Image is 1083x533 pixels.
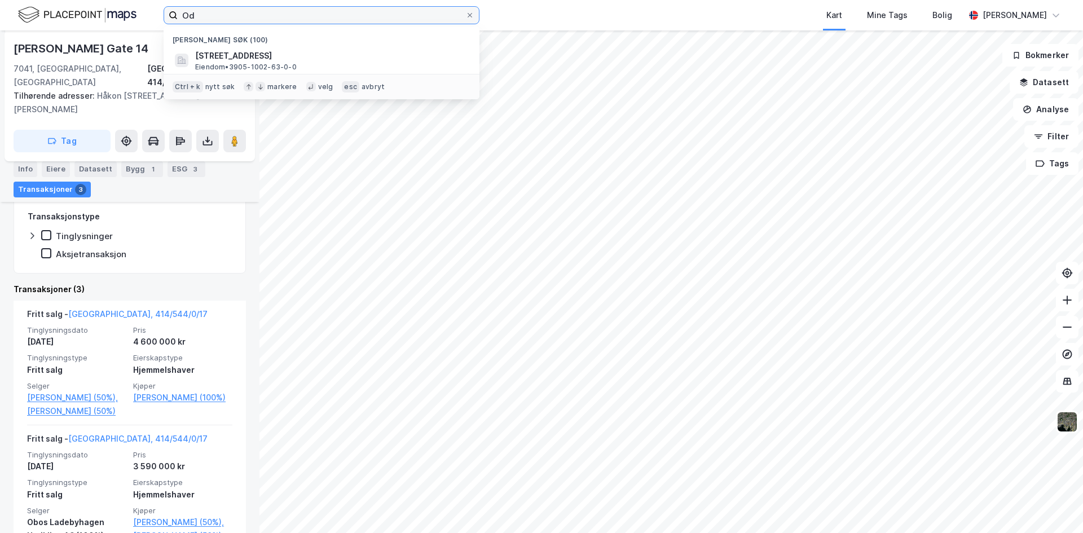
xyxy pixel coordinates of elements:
span: Tinglysningsdato [27,450,126,460]
a: [PERSON_NAME] (50%), [133,516,232,529]
div: 7041, [GEOGRAPHIC_DATA], [GEOGRAPHIC_DATA] [14,62,147,89]
div: [PERSON_NAME] Gate 14 [14,39,151,58]
div: [DATE] [27,335,126,349]
span: Kjøper [133,506,232,516]
span: Pris [133,325,232,335]
span: Kjøper [133,381,232,391]
div: [PERSON_NAME] søk (100) [164,27,479,47]
div: Hjemmelshaver [133,363,232,377]
div: Hjemmelshaver [133,488,232,501]
input: Søk på adresse, matrikkel, gårdeiere, leietakere eller personer [178,7,465,24]
span: Pris [133,450,232,460]
img: 9k= [1056,411,1078,433]
div: [DATE] [27,460,126,473]
a: [PERSON_NAME] (50%), [27,391,126,404]
span: [STREET_ADDRESS] [195,49,466,63]
div: Info [14,161,37,177]
button: Tag [14,130,111,152]
div: Bygg [121,161,163,177]
span: Tinglysningstype [27,478,126,487]
span: Eierskapstype [133,353,232,363]
div: Mine Tags [867,8,908,22]
button: Datasett [1010,71,1078,94]
div: nytt søk [205,82,235,91]
div: Aksjetransaksjon [56,249,126,259]
span: Selger [27,506,126,516]
div: Bolig [932,8,952,22]
div: Kart [826,8,842,22]
div: Håkon [STREET_ADDRESS][PERSON_NAME] [14,89,237,116]
div: 3 [190,164,201,175]
button: Analyse [1013,98,1078,121]
img: logo.f888ab2527a4732fd821a326f86c7f29.svg [18,5,137,25]
div: Fritt salg - [27,432,208,450]
div: velg [318,82,333,91]
div: avbryt [362,82,385,91]
button: Tags [1026,152,1078,175]
a: [GEOGRAPHIC_DATA], 414/544/0/17 [68,309,208,319]
span: Selger [27,381,126,391]
div: [GEOGRAPHIC_DATA], 414/544/0/17 [147,62,246,89]
div: Tinglysninger [56,231,113,241]
div: Transaksjoner [14,182,91,197]
div: 1 [147,164,159,175]
div: Transaksjoner (3) [14,283,246,296]
div: Fritt salg - [27,307,208,325]
div: Ctrl + k [173,81,203,92]
button: Bokmerker [1002,44,1078,67]
div: markere [267,82,297,91]
span: Tinglysningsdato [27,325,126,335]
span: Eiendom • 3905-1002-63-0-0 [195,63,297,72]
div: Transaksjonstype [28,210,100,223]
span: Tilhørende adresser: [14,91,97,100]
div: Fritt salg [27,488,126,501]
button: Filter [1024,125,1078,148]
div: Eiere [42,161,70,177]
div: esc [342,81,359,92]
div: Fritt salg [27,363,126,377]
a: [PERSON_NAME] (100%) [133,391,232,404]
div: ESG [168,161,205,177]
div: 4 600 000 kr [133,335,232,349]
span: Tinglysningstype [27,353,126,363]
div: 3 590 000 kr [133,460,232,473]
a: [GEOGRAPHIC_DATA], 414/544/0/17 [68,434,208,443]
div: [PERSON_NAME] [983,8,1047,22]
a: [PERSON_NAME] (50%) [27,404,126,418]
span: Eierskapstype [133,478,232,487]
div: Datasett [74,161,117,177]
div: 3 [75,184,86,195]
iframe: Chat Widget [1027,479,1083,533]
